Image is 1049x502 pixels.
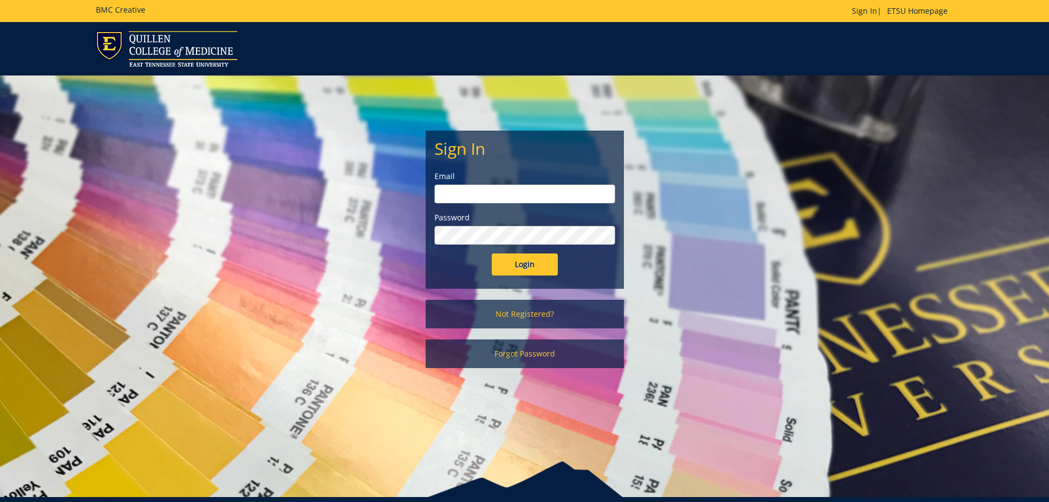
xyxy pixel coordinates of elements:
h2: Sign In [434,139,615,158]
h5: BMC Creative [96,6,145,14]
input: Login [492,253,558,276]
a: Sign In [852,6,877,16]
img: ETSU logo [96,31,237,67]
label: Password [434,212,615,223]
a: ETSU Homepage [882,6,953,16]
p: | [852,6,953,17]
a: Not Registered? [426,300,624,328]
a: Forgot Password [426,339,624,368]
label: Email [434,171,615,182]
